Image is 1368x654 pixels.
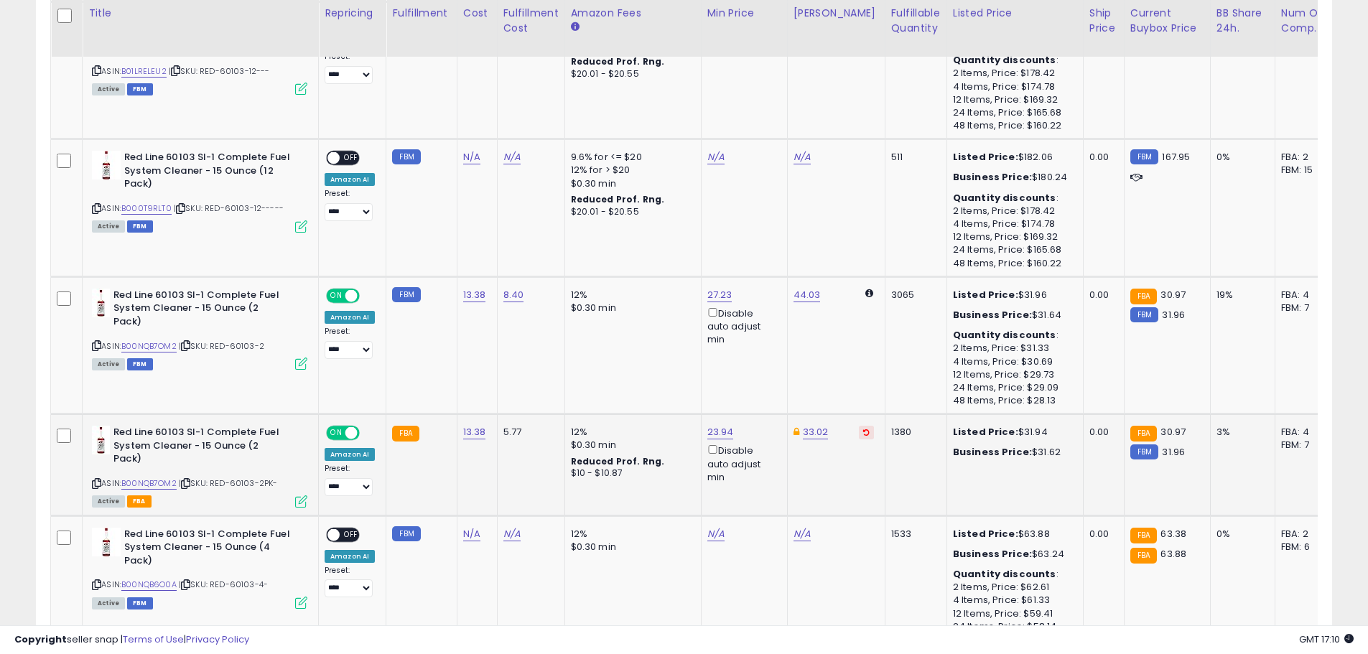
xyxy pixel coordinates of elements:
[1160,547,1186,561] span: 63.88
[953,445,1032,459] b: Business Price:
[463,150,480,164] a: N/A
[571,164,690,177] div: 12% for > $20
[325,6,380,21] div: Repricing
[953,171,1072,184] div: $180.24
[1216,528,1264,541] div: 0%
[794,150,811,164] a: N/A
[121,202,172,215] a: B000T9RLT0
[1162,150,1190,164] span: 167.95
[92,426,110,454] img: 31q8fXzG3xL._SL40_.jpg
[1160,425,1186,439] span: 30.97
[571,151,690,164] div: 9.6% for <= $20
[571,467,690,480] div: $10 - $10.87
[92,151,121,179] img: 31CrS5hiczL._SL40_.jpg
[92,528,121,556] img: 31CrS5hiczL._SL40_.jpg
[953,170,1032,184] b: Business Price:
[707,6,781,21] div: Min Price
[1216,6,1269,36] div: BB Share 24h.
[1089,6,1118,36] div: Ship Price
[1281,302,1329,314] div: FBM: 7
[1089,289,1113,302] div: 0.00
[707,305,776,347] div: Disable auto adjust min
[1130,548,1157,564] small: FBA
[1216,426,1264,439] div: 3%
[953,581,1072,594] div: 2 Items, Price: $62.61
[953,192,1072,205] div: :
[891,426,936,439] div: 1380
[953,568,1072,581] div: :
[1089,528,1113,541] div: 0.00
[1130,307,1158,322] small: FBM
[503,150,521,164] a: N/A
[1281,6,1334,36] div: Num of Comp.
[953,368,1072,381] div: 12 Items, Price: $29.73
[121,477,177,490] a: B00NQB7OM2
[113,289,288,332] b: Red Line 60103 SI-1 Complete Fuel System Cleaner - 15 Ounce (2 Pack)
[1281,541,1329,553] div: FBM: 6
[953,80,1072,93] div: 4 Items, Price: $174.78
[953,257,1072,270] div: 48 Items, Price: $160.22
[327,427,345,439] span: ON
[571,439,690,452] div: $0.30 min
[92,289,110,317] img: 31q8fXzG3xL._SL40_.jpg
[503,527,521,541] a: N/A
[953,527,1018,541] b: Listed Price:
[707,288,732,302] a: 27.23
[92,528,307,607] div: ASIN:
[953,328,1056,342] b: Quantity discounts
[1130,444,1158,459] small: FBM
[1299,632,1354,646] span: 2025-10-14 17:10 GMT
[953,426,1072,439] div: $31.94
[953,355,1072,368] div: 4 Items, Price: $30.69
[123,632,184,646] a: Terms of Use
[953,394,1072,407] div: 48 Items, Price: $28.13
[953,54,1072,67] div: :
[124,151,299,195] b: Red Line 60103 SI-1 Complete Fuel System Cleaner - 15 Ounce (12 Pack)
[571,528,690,541] div: 12%
[113,426,288,470] b: Red Line 60103 SI-1 Complete Fuel System Cleaner - 15 Ounce (2 Pack)
[571,21,580,34] small: Amazon Fees.
[463,6,491,21] div: Cost
[891,289,936,302] div: 3065
[707,150,725,164] a: N/A
[571,55,665,67] b: Reduced Prof. Rng.
[1130,289,1157,304] small: FBA
[953,67,1072,80] div: 2 Items, Price: $178.42
[571,193,665,205] b: Reduced Prof. Rng.
[179,477,278,489] span: | SKU: RED-60103-2PK-
[571,455,665,467] b: Reduced Prof. Rng.
[891,151,936,164] div: 511
[92,220,125,233] span: All listings currently available for purchase on Amazon
[325,464,375,496] div: Preset:
[127,83,153,95] span: FBM
[953,594,1072,607] div: 4 Items, Price: $61.33
[327,289,345,302] span: ON
[1160,527,1186,541] span: 63.38
[953,119,1072,132] div: 48 Items, Price: $160.22
[463,425,486,439] a: 13.38
[503,288,524,302] a: 8.40
[358,427,381,439] span: OFF
[325,566,375,598] div: Preset:
[92,83,125,95] span: All listings currently available for purchase on Amazon
[891,528,936,541] div: 1533
[571,177,690,190] div: $0.30 min
[707,527,725,541] a: N/A
[340,152,363,164] span: OFF
[92,495,125,508] span: All listings currently available for purchase on Amazon
[92,597,125,609] span: All listings currently available for purchase on Amazon
[14,633,249,647] div: seller snap | |
[953,205,1072,218] div: 2 Items, Price: $178.42
[392,6,450,21] div: Fulfillment
[1162,445,1185,459] span: 31.96
[953,547,1032,561] b: Business Price:
[325,173,375,186] div: Amazon AI
[803,425,829,439] a: 33.02
[794,527,811,541] a: N/A
[121,340,177,352] a: B00NQB7OM2
[392,149,420,164] small: FBM
[707,442,776,484] div: Disable auto adjust min
[127,495,152,508] span: FBA
[1162,308,1185,322] span: 31.96
[794,288,821,302] a: 44.03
